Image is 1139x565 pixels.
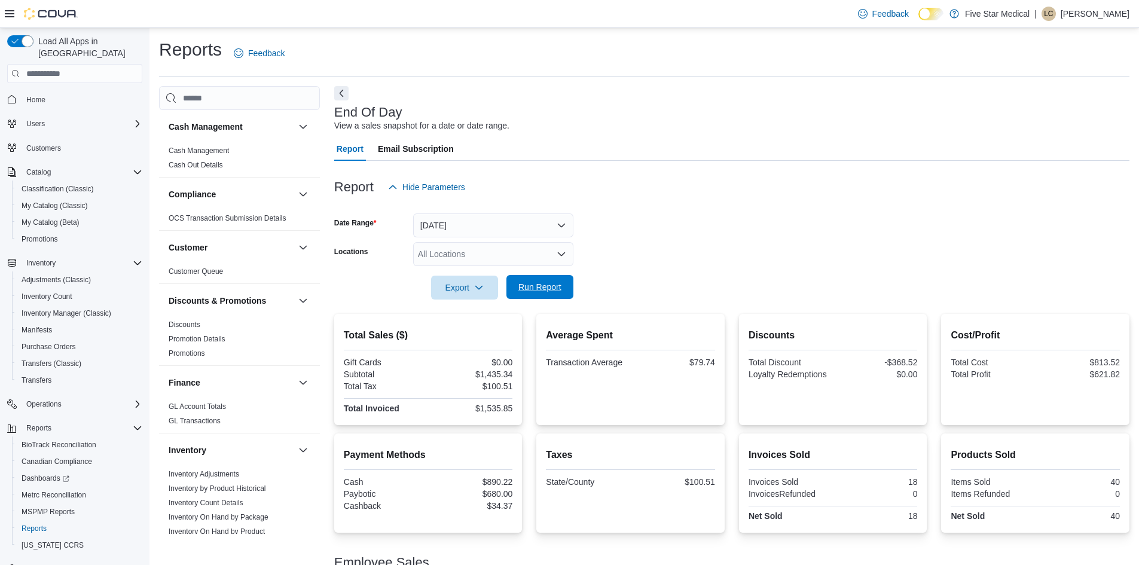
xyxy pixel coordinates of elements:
button: Adjustments (Classic) [12,271,147,288]
a: Classification (Classic) [17,182,99,196]
button: Catalog [22,165,56,179]
span: BioTrack Reconciliation [17,438,142,452]
a: Cash Management [169,146,229,155]
div: Total Tax [344,381,426,391]
span: My Catalog (Classic) [22,201,88,210]
span: Washington CCRS [17,538,142,552]
h1: Reports [159,38,222,62]
button: Operations [2,396,147,413]
a: Inventory On Hand by Package [169,513,268,521]
h3: End Of Day [334,105,402,120]
a: Discounts [169,320,200,329]
input: Dark Mode [918,8,943,20]
a: Home [22,93,50,107]
div: Loyalty Redemptions [749,369,830,379]
div: $1,435.34 [430,369,512,379]
div: State/County [546,477,628,487]
div: $813.52 [1038,358,1120,367]
span: Cash Out Details [169,160,223,170]
a: Adjustments (Classic) [17,273,96,287]
div: 0 [835,489,917,499]
span: Users [26,119,45,129]
h2: Average Spent [546,328,715,343]
button: Transfers (Classic) [12,355,147,372]
p: Five Star Medical [965,7,1030,21]
a: Inventory Count [17,289,77,304]
button: Reports [2,420,147,436]
h3: Discounts & Promotions [169,295,266,307]
span: Operations [22,397,142,411]
span: Classification (Classic) [22,184,94,194]
span: Customers [26,143,61,153]
a: [US_STATE] CCRS [17,538,88,552]
div: 0 [1038,489,1120,499]
a: GL Account Totals [169,402,226,411]
h3: Cash Management [169,121,243,133]
button: Inventory Manager (Classic) [12,305,147,322]
button: Customer [296,240,310,255]
h2: Payment Methods [344,448,513,462]
div: Total Profit [951,369,1033,379]
span: Reports [17,521,142,536]
div: Compliance [159,211,320,230]
span: Cash Management [169,146,229,155]
a: Promotions [17,232,63,246]
a: OCS Transaction Submission Details [169,214,286,222]
div: 40 [1038,511,1120,521]
button: Cash Management [169,121,294,133]
a: Promotions [169,349,205,358]
p: | [1034,7,1037,21]
div: Items Refunded [951,489,1033,499]
span: Discounts [169,320,200,329]
h3: Inventory [169,444,206,456]
span: Export [438,276,491,300]
button: Operations [22,397,66,411]
span: Canadian Compliance [22,457,92,466]
a: Transfers (Classic) [17,356,86,371]
span: Report [337,137,364,161]
button: Promotions [12,231,147,248]
label: Date Range [334,218,377,228]
div: Customer [159,264,320,283]
button: Metrc Reconciliation [12,487,147,503]
div: Gift Cards [344,358,426,367]
button: Customer [169,242,294,254]
span: Metrc Reconciliation [17,488,142,502]
span: Customer Queue [169,267,223,276]
span: Promotion Details [169,334,225,344]
h3: Customer [169,242,207,254]
strong: Net Sold [749,511,783,521]
div: $0.00 [835,369,917,379]
a: Inventory Manager (Classic) [17,306,116,320]
span: Inventory [22,256,142,270]
h3: Compliance [169,188,216,200]
h2: Total Sales ($) [344,328,513,343]
span: Home [26,95,45,105]
span: Run Report [518,281,561,293]
span: Feedback [872,8,909,20]
span: Catalog [22,165,142,179]
span: GL Transactions [169,416,221,426]
div: Cash Management [159,143,320,177]
strong: Net Sold [951,511,985,521]
div: $621.82 [1038,369,1120,379]
button: BioTrack Reconciliation [12,436,147,453]
button: Reports [22,421,56,435]
div: Total Cost [951,358,1033,367]
button: Catalog [2,164,147,181]
div: Items Sold [951,477,1033,487]
h2: Products Sold [951,448,1120,462]
button: Finance [169,377,294,389]
span: Inventory On Hand by Product [169,527,265,536]
a: Cash Out Details [169,161,223,169]
div: 18 [835,477,917,487]
span: Reports [26,423,51,433]
h3: Finance [169,377,200,389]
a: Reports [17,521,51,536]
a: Metrc Reconciliation [17,488,91,502]
button: Home [2,90,147,108]
button: My Catalog (Beta) [12,214,147,231]
div: $79.74 [633,358,715,367]
span: Catalog [26,167,51,177]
